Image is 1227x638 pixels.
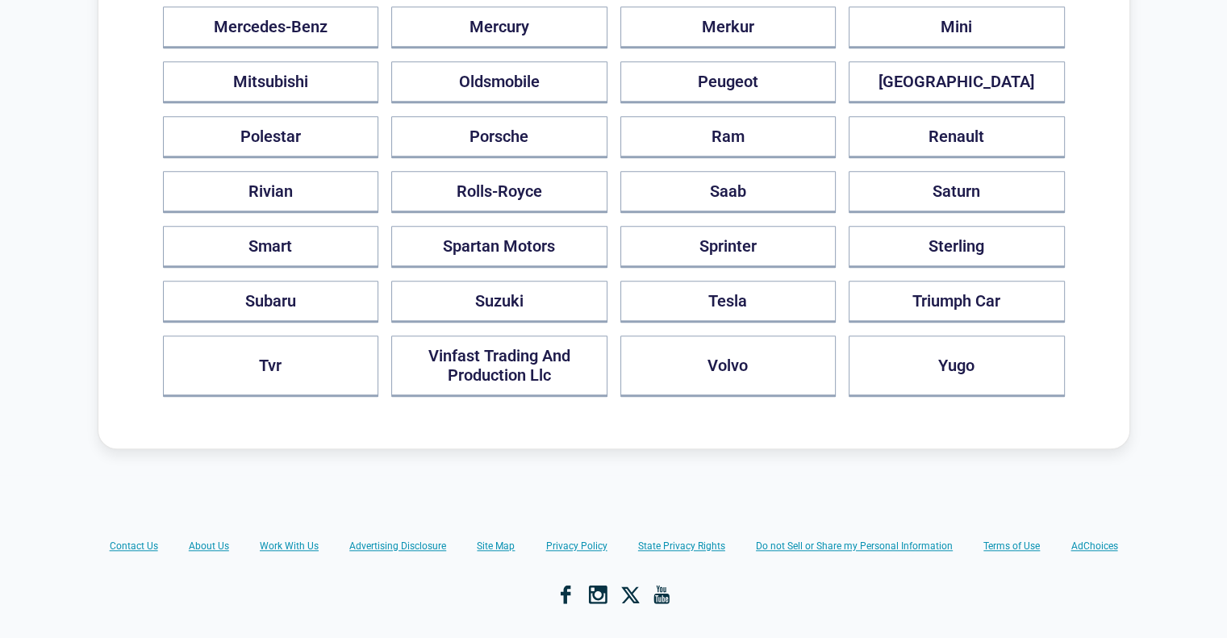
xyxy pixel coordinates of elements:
button: [GEOGRAPHIC_DATA] [849,61,1065,103]
button: Smart [163,226,379,268]
button: Mini [849,6,1065,48]
button: Porsche [391,116,607,158]
a: About Us [189,540,229,553]
button: Mercedes-Benz [163,6,379,48]
a: Site Map [477,540,515,553]
a: Instagram [588,585,607,604]
button: Subaru [163,281,379,323]
a: Advertising Disclosure [349,540,446,553]
button: Renault [849,116,1065,158]
button: Sprinter [620,226,837,268]
a: X [620,585,640,604]
button: Mitsubishi [163,61,379,103]
button: Saab [620,171,837,213]
button: Oldsmobile [391,61,607,103]
button: Spartan Motors [391,226,607,268]
button: Triumph Car [849,281,1065,323]
a: State Privacy Rights [638,540,725,553]
a: Facebook [556,585,575,604]
a: YouTube [653,585,672,604]
button: Merkur [620,6,837,48]
button: Tesla [620,281,837,323]
button: Tvr [163,336,379,397]
button: Rolls-Royce [391,171,607,213]
a: Terms of Use [983,540,1040,553]
button: Suzuki [391,281,607,323]
a: Work With Us [260,540,319,553]
button: Yugo [849,336,1065,397]
button: Sterling [849,226,1065,268]
button: Vinfast Trading And Production Llc [391,336,607,397]
button: Peugeot [620,61,837,103]
a: Privacy Policy [546,540,607,553]
button: Mercury [391,6,607,48]
a: Do not Sell or Share my Personal Information [756,540,953,553]
button: Ram [620,116,837,158]
button: Rivian [163,171,379,213]
a: Contact Us [110,540,158,553]
button: Polestar [163,116,379,158]
a: AdChoices [1070,540,1117,553]
button: Saturn [849,171,1065,213]
button: Volvo [620,336,837,397]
